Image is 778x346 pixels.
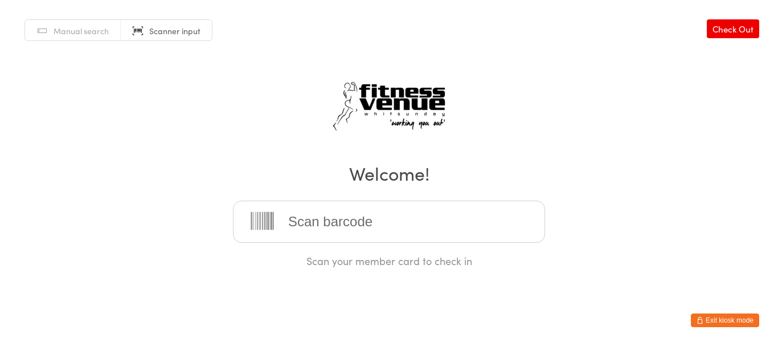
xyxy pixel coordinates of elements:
input: Scan barcode [233,201,545,243]
span: Scanner input [149,25,200,36]
button: Exit kiosk mode [691,314,759,327]
img: Fitness Venue Whitsunday [318,69,460,144]
a: Check Out [707,19,759,38]
div: Scan your member card to check in [233,254,545,268]
span: Manual search [54,25,109,36]
h2: Welcome! [11,160,767,186]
